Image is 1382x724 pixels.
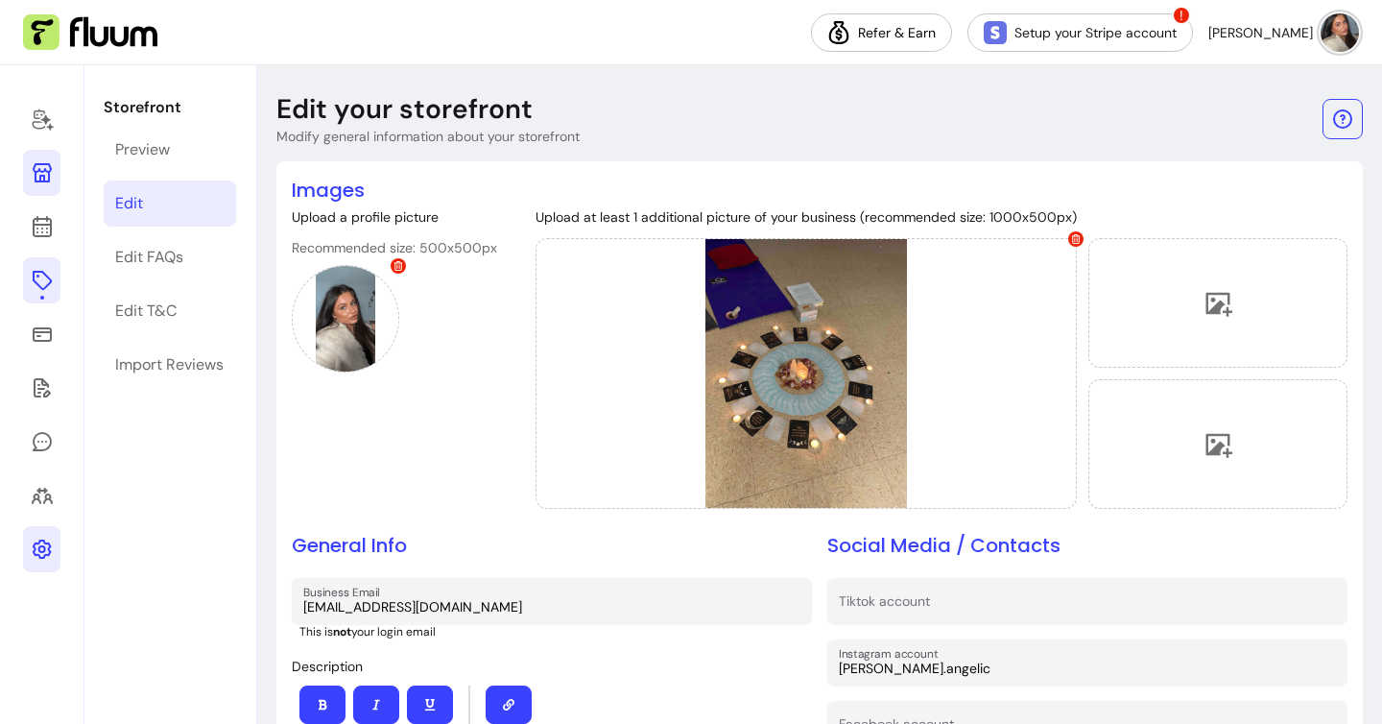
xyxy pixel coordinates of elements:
p: Modify general information about your storefront [276,127,580,146]
a: Forms [23,365,60,411]
h2: Social Media / Contacts [827,532,1347,559]
p: Edit your storefront [276,92,533,127]
img: https://d22cr2pskkweo8.cloudfront.net/330dba09-636f-45b8-a19a-f99c568cc950 [293,266,398,372]
a: Import Reviews [104,342,236,388]
input: Business Email [303,597,800,616]
div: Provider image 1 [536,238,1077,509]
div: Preview [115,138,170,161]
a: Settings [23,526,60,572]
a: Home [23,96,60,142]
a: Offerings [23,257,60,303]
a: Edit T&C [104,288,236,334]
img: avatar [1321,13,1359,52]
b: not [333,624,351,640]
input: Tiktok account [839,597,1336,616]
label: Instagram account [839,645,944,662]
span: Description [292,658,363,675]
a: Edit [104,181,236,227]
img: Fluum Logo [23,14,157,51]
h2: Images [292,177,1347,204]
a: My Messages [23,419,60,465]
a: Clients [23,472,60,519]
div: Import Reviews [115,353,224,376]
div: Profile picture [292,265,399,373]
p: Recommended size: 500x500px [292,238,497,257]
button: avatar[PERSON_NAME] [1208,13,1359,52]
a: Setup your Stripe account [967,13,1193,52]
a: Storefront [23,150,60,196]
a: Sales [23,311,60,357]
span: ! [1172,6,1191,25]
a: Refer & Earn [811,13,952,52]
img: https://d22cr2pskkweo8.cloudfront.net/55b9acc8-508e-49cd-b16b-9ffb9d3dd7c3 [536,239,1076,508]
div: Edit T&C [115,300,177,323]
div: Edit FAQs [115,246,183,269]
div: Edit [115,192,143,215]
label: Business Email [303,584,387,600]
a: Calendar [23,204,60,250]
p: Upload a profile picture [292,207,497,227]
p: Storefront [104,96,236,119]
input: Instagram account [839,659,1336,678]
a: Edit FAQs [104,234,236,280]
a: Preview [104,127,236,173]
img: Stripe Icon [984,21,1007,44]
h2: General Info [292,532,812,559]
p: This is your login email [299,624,812,640]
p: Upload at least 1 additional picture of your business (recommended size: 1000x500px) [536,207,1347,227]
span: [PERSON_NAME] [1208,23,1313,42]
